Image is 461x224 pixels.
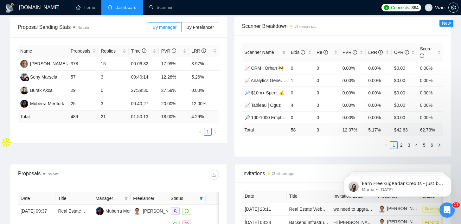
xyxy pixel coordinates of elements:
div: Burak Akca [30,87,53,94]
div: Muberra Mertturk [30,100,64,107]
td: 0 [288,62,314,74]
a: MMMuberra Mertturk [96,208,139,213]
a: [PERSON_NAME] [378,206,424,211]
td: 00:06:32 [129,57,159,71]
td: 58 [288,124,314,136]
span: By Freelancer [186,25,214,30]
span: No data [48,172,59,176]
td: 489 [68,111,98,123]
td: 0 [314,111,340,124]
span: info-circle [202,48,206,53]
td: $0.00 [392,111,418,124]
td: 20.00% [159,97,189,111]
td: $0.00 [392,86,418,99]
td: 0.00% [189,84,219,97]
td: 0.00% [366,74,392,86]
a: SK[PERSON_NAME] [20,61,67,66]
th: Title [287,190,331,202]
span: PVR [343,50,357,55]
span: LRR [191,48,206,54]
td: Real Estate Website using Corelogic Trestle API Nestjs Angular (Typescript) UPGRADE + REMAP API [287,202,331,216]
img: gigradar-bm.png [25,77,29,81]
td: 0.00% [340,86,366,99]
td: 0 [288,86,314,99]
li: Previous Page [196,128,204,136]
span: No data [78,26,89,29]
td: 0.00% [340,74,366,86]
a: 📈 Tableau | Oguz [245,103,281,108]
a: Pending [422,206,444,211]
span: filter [282,50,286,54]
td: $0.00 [392,62,418,74]
span: Connects: [391,4,410,11]
img: BC [133,207,141,215]
div: [PERSON_NAME] [143,208,179,214]
th: Date [18,192,55,205]
li: Next Page [212,128,219,136]
td: 27.59% [159,84,189,97]
td: 378 [68,57,98,71]
th: Invitation Letter [331,190,375,202]
span: Scanner Name [245,50,274,55]
td: 01:50:13 [129,111,159,123]
span: user-add [173,209,177,213]
td: 0.00% [366,111,392,124]
span: setting [449,5,458,10]
td: Real Estate Website using Corelogic Trestle API Nestjs Angular (Typescript) UPGRADE + REMAP API [55,205,93,218]
span: PVR [161,48,176,54]
td: 3 [314,124,340,136]
td: 0 [288,111,314,124]
a: 1 [204,128,211,135]
td: Total [242,124,288,136]
img: c1sGyc0tS3VywFu0Q1qLRXcqIiODtDiXfDsmHSIhCKdMYcQzZUth1CaYC0fI_-Ex3Q [378,205,386,213]
img: MM [20,100,28,108]
td: 0.00% [340,99,366,111]
span: LRR [368,50,383,55]
td: 0.00% [366,86,392,99]
img: MM [96,207,104,215]
td: 25 [68,97,98,111]
th: Replies [98,45,128,57]
span: 11 [452,202,460,208]
td: 00:40:27 [129,97,159,111]
a: 📈 CRM | Orhan 🚧 [245,66,284,71]
span: message [185,209,189,213]
span: dashboard [108,5,112,10]
span: Manager [96,195,122,202]
img: logo [5,3,15,13]
div: [PERSON_NAME] [30,60,67,67]
td: 0.00% [340,111,366,124]
span: info-circle [142,48,146,53]
span: CPR [394,50,409,55]
span: Re [317,50,328,55]
span: 364 [411,4,418,11]
button: setting [448,3,458,13]
span: info-circle [378,50,383,54]
td: 0 [314,62,340,74]
a: SMSeny Marsela [20,74,57,79]
span: Dashboard [115,5,137,10]
td: 12.07 % [340,124,366,136]
td: 0 [314,99,340,111]
span: info-circle [353,50,357,54]
button: download [209,170,219,180]
td: 3 [98,71,128,84]
div: Proposals [18,170,118,180]
td: 0.00% [417,99,443,111]
a: BC[PERSON_NAME] [133,208,179,213]
td: 00:40:14 [129,71,159,84]
a: 📈 Analytics Generic | Orhan [245,78,301,83]
th: Freelancer [131,192,168,205]
span: info-circle [405,50,409,54]
a: searchScanner [149,5,173,10]
a: 🔎 100-1000 Employees 🕺🏻 [245,115,300,120]
td: [DATE] 23:11 [242,202,287,216]
td: $ 42.63 [392,124,418,136]
td: 4 [288,99,314,111]
td: 3 [98,97,128,111]
span: user [426,5,431,10]
th: Manager [93,192,131,205]
span: filter [124,196,128,200]
th: Date [242,190,287,202]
